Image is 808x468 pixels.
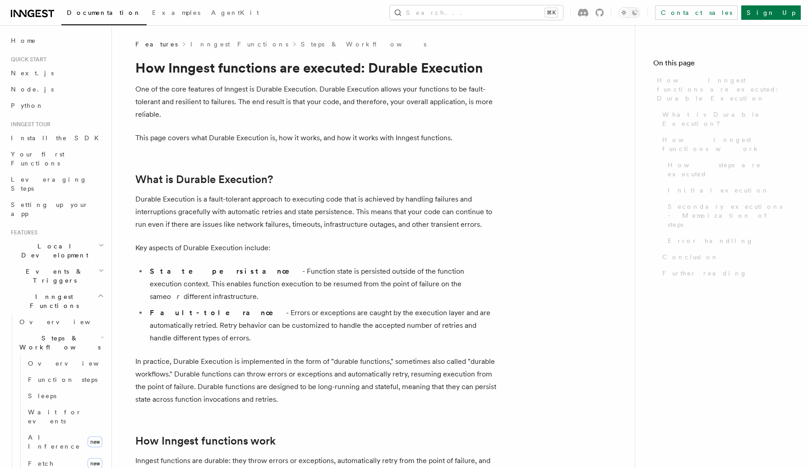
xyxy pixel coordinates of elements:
[152,9,200,16] span: Examples
[211,9,259,16] span: AgentKit
[28,360,121,367] span: Overview
[135,60,496,76] h1: How Inngest functions are executed: Durable Execution
[653,58,790,72] h4: On this page
[664,198,790,233] a: Secondary executions - Memoization of steps
[662,252,719,262] span: Conclusion
[659,249,790,265] a: Conclusion
[662,269,747,278] span: Further reading
[545,8,558,17] kbd: ⌘K
[7,121,51,128] span: Inngest tour
[668,202,790,229] span: Secondary executions - Memoization of steps
[28,460,54,467] span: Fetch
[135,355,496,406] p: In practice, Durable Execution is implemented in the form of "durable functions," sometimes also ...
[662,110,790,128] span: What is Durable Execution?
[619,7,640,18] button: Toggle dark mode
[135,132,496,144] p: This page covers what Durable Execution is, how it works, and how it works with Inngest functions.
[147,265,496,303] li: - Function state is persisted outside of the function execution context. This enables function ex...
[7,263,106,289] button: Events & Triggers
[7,81,106,97] a: Node.js
[664,182,790,198] a: Initial execution
[67,9,141,16] span: Documentation
[653,72,790,106] a: How Inngest functions are executed: Durable Execution
[655,5,738,20] a: Contact sales
[61,3,147,25] a: Documentation
[24,429,106,454] a: AI Inferencenew
[7,238,106,263] button: Local Development
[7,65,106,81] a: Next.js
[167,292,184,301] em: or
[16,334,101,352] span: Steps & Workflows
[7,56,46,63] span: Quick start
[7,229,37,236] span: Features
[11,102,44,109] span: Python
[28,434,80,450] span: AI Inference
[28,376,97,383] span: Function steps
[24,388,106,404] a: Sleeps
[135,242,496,254] p: Key aspects of Durable Execution include:
[16,314,106,330] a: Overview
[664,157,790,182] a: How steps are executed
[11,36,36,45] span: Home
[301,40,426,49] a: Steps & Workflows
[19,318,112,326] span: Overview
[28,392,56,399] span: Sleeps
[135,40,178,49] span: Features
[7,146,106,171] a: Your first Functions
[11,201,88,217] span: Setting up your app
[150,308,286,317] strong: Fault-tolerance
[7,267,98,285] span: Events & Triggers
[147,307,496,344] li: - Errors or exceptions are caught by the execution layer and are automatically retried. Retry beh...
[7,171,106,197] a: Leveraging Steps
[11,151,65,167] span: Your first Functions
[150,267,302,275] strong: State persistance
[16,330,106,355] button: Steps & Workflows
[135,435,276,447] a: How Inngest functions work
[88,436,102,447] span: new
[11,69,54,77] span: Next.js
[7,289,106,314] button: Inngest Functions
[664,233,790,249] a: Error handling
[668,236,753,245] span: Error handling
[190,40,288,49] a: Inngest Functions
[7,292,97,310] span: Inngest Functions
[7,197,106,222] a: Setting up your app
[28,408,82,425] span: Wait for events
[24,372,106,388] a: Function steps
[24,355,106,372] a: Overview
[659,132,790,157] a: How Inngest functions work
[668,186,769,195] span: Initial execution
[24,404,106,429] a: Wait for events
[135,173,273,186] a: What is Durable Execution?
[135,193,496,231] p: Durable Execution is a fault-tolerant approach to executing code that is achieved by handling fai...
[7,32,106,49] a: Home
[11,176,87,192] span: Leveraging Steps
[147,3,206,24] a: Examples
[11,86,54,93] span: Node.js
[741,5,801,20] a: Sign Up
[11,134,104,142] span: Install the SDK
[206,3,264,24] a: AgentKit
[668,161,790,179] span: How steps are executed
[659,265,790,281] a: Further reading
[7,242,98,260] span: Local Development
[135,83,496,121] p: One of the core features of Inngest is Durable Execution. Durable Execution allows your functions...
[7,97,106,114] a: Python
[390,5,563,20] button: Search...⌘K
[662,135,790,153] span: How Inngest functions work
[657,76,790,103] span: How Inngest functions are executed: Durable Execution
[659,106,790,132] a: What is Durable Execution?
[7,130,106,146] a: Install the SDK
